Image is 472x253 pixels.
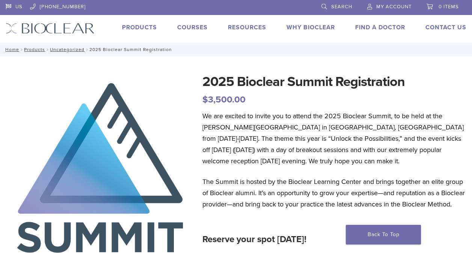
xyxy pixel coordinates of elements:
[346,225,421,244] a: Back To Top
[202,94,208,105] span: $
[287,24,335,31] a: Why Bioclear
[45,48,50,51] span: /
[439,4,459,10] span: 0 items
[376,4,412,10] span: My Account
[202,74,466,89] h1: 2025 Bioclear Summit Registration
[6,23,95,34] img: Bioclear
[19,48,24,51] span: /
[122,24,157,31] a: Products
[228,24,266,31] a: Resources
[3,47,19,52] a: Home
[202,94,246,105] bdi: 3,500.00
[50,47,84,52] a: Uncategorized
[202,110,466,167] p: We are excited to invite you to attend the 2025 Bioclear Summit, to be held at the [PERSON_NAME][...
[355,24,405,31] a: Find A Doctor
[202,176,466,210] p: The Summit is hosted by the Bioclear Learning Center and brings together an elite group of Biocle...
[202,230,466,248] h4: Reserve your spot [DATE]!
[24,47,45,52] a: Products
[331,4,352,10] span: Search
[425,24,466,31] a: Contact Us
[84,48,89,51] span: /
[177,24,208,31] a: Courses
